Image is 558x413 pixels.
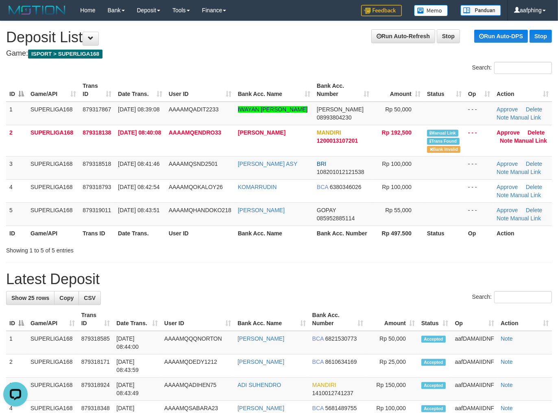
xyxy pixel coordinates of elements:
[497,161,518,167] a: Approve
[465,78,493,102] th: Op: activate to sort column ascending
[501,359,513,365] a: Note
[317,106,364,113] span: [PERSON_NAME]
[317,129,341,136] span: MANDIRI
[312,335,324,342] span: BCA
[530,30,552,43] a: Stop
[371,29,435,43] a: Run Auto-Refresh
[79,78,115,102] th: Trans ID: activate to sort column ascending
[6,202,27,226] td: 5
[6,4,68,16] img: MOTION_logo.png
[500,137,512,144] a: Note
[118,184,159,190] span: [DATE] 08:42:54
[6,226,27,241] th: ID
[452,331,497,354] td: aafDAMAIIDNF
[437,29,460,43] a: Stop
[497,169,509,175] a: Note
[510,169,541,175] a: Manual Link
[238,359,284,365] a: [PERSON_NAME]
[385,106,412,113] span: Rp 50,000
[317,161,326,167] span: BRI
[83,161,111,167] span: 879318518
[169,106,219,113] span: AAAAMQADIT2233
[234,308,309,331] th: Bank Acc. Name: activate to sort column ascending
[317,169,364,175] span: Copy 108201012121538 to clipboard
[238,129,286,136] a: [PERSON_NAME]
[497,129,520,136] a: Approve
[27,226,79,241] th: Game/API
[27,331,78,354] td: SUPERLIGA168
[238,184,277,190] a: KOMARRUDIN
[27,202,79,226] td: SUPERLIGA168
[317,184,328,190] span: BCA
[494,62,552,74] input: Search:
[494,291,552,303] input: Search:
[501,405,513,411] a: Note
[330,184,362,190] span: Copy 6380346026 to clipboard
[118,161,159,167] span: [DATE] 08:41:46
[83,106,111,113] span: 879317867
[325,405,357,411] span: Copy 5681489755 to clipboard
[235,78,314,102] th: Bank Acc. Name: activate to sort column ascending
[526,184,542,190] a: Delete
[361,5,402,16] img: Feedback.jpg
[78,331,113,354] td: 879318585
[6,331,27,354] td: 1
[28,50,102,59] span: ISPORT > SUPERLIGA168
[161,354,234,378] td: AAAAMQDEDY1212
[493,78,552,102] th: Action: activate to sort column ascending
[309,308,367,331] th: Bank Acc. Number: activate to sort column ascending
[314,78,373,102] th: Bank Acc. Number: activate to sort column ascending
[497,106,518,113] a: Approve
[59,295,74,301] span: Copy
[118,106,159,113] span: [DATE] 08:39:08
[78,291,101,305] a: CSV
[312,382,336,388] span: MANDIRI
[169,129,221,136] span: AAAAMQENDRO33
[452,378,497,401] td: aafDAMAIIDNF
[27,378,78,401] td: SUPERLIGA168
[465,102,493,125] td: - - -
[497,192,509,198] a: Note
[526,106,542,113] a: Delete
[161,308,234,331] th: User ID: activate to sort column ascending
[421,382,446,389] span: Accepted
[6,179,27,202] td: 4
[317,215,355,222] span: Copy 085952885114 to clipboard
[166,226,235,241] th: User ID
[83,207,111,213] span: 879319011
[11,295,49,301] span: Show 25 rows
[118,129,161,136] span: [DATE] 08:40:08
[27,125,79,156] td: SUPERLIGA168
[118,207,159,213] span: [DATE] 08:43:51
[27,156,79,179] td: SUPERLIGA168
[238,106,308,113] a: IWAYAN [PERSON_NAME]
[452,308,497,331] th: Op: activate to sort column ascending
[79,226,115,241] th: Trans ID
[312,390,353,396] span: Copy 1410012741237 to clipboard
[6,271,552,287] h1: Latest Deposit
[325,359,357,365] span: Copy 8610634169 to clipboard
[6,29,552,46] h1: Deposit List
[314,226,373,241] th: Bank Acc. Number
[115,78,166,102] th: Date Trans.: activate to sort column ascending
[27,102,79,125] td: SUPERLIGA168
[421,405,446,412] span: Accepted
[27,354,78,378] td: SUPERLIGA168
[497,184,518,190] a: Approve
[366,354,418,378] td: Rp 25,000
[501,335,513,342] a: Note
[452,354,497,378] td: aafDAMAIIDNF
[497,308,552,331] th: Action: activate to sort column ascending
[385,207,412,213] span: Rp 55,000
[161,378,234,401] td: AAAAMQADIHEN75
[113,331,161,354] td: [DATE] 08:44:00
[238,382,281,388] a: ADI SUHENDRO
[510,192,541,198] a: Manual Link
[6,78,27,102] th: ID: activate to sort column descending
[427,130,458,137] span: Manually Linked
[6,102,27,125] td: 1
[169,161,218,167] span: AAAAMQSND2501
[317,137,358,144] span: Copy 1200013107201 to clipboard
[317,114,352,121] span: Copy 08993804230 to clipboard
[83,184,111,190] span: 879318793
